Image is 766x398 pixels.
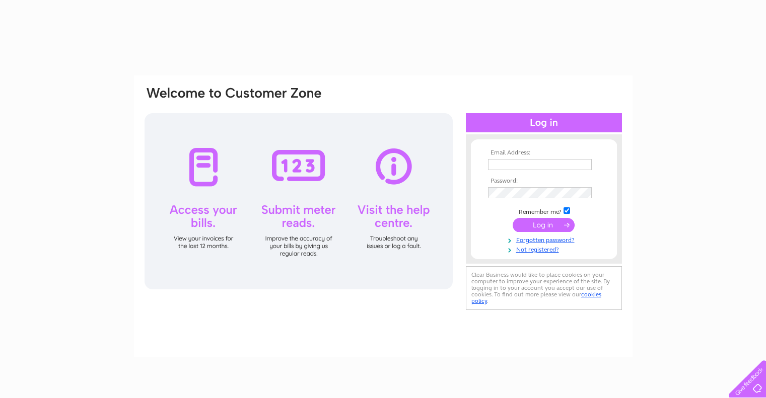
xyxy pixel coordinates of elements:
th: Email Address: [485,149,602,156]
a: Forgotten password? [488,234,602,244]
td: Remember me? [485,206,602,216]
div: Clear Business would like to place cookies on your computer to improve your experience of the sit... [466,266,622,310]
a: cookies policy [471,291,601,304]
input: Submit [513,218,575,232]
th: Password: [485,178,602,185]
a: Not registered? [488,244,602,254]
